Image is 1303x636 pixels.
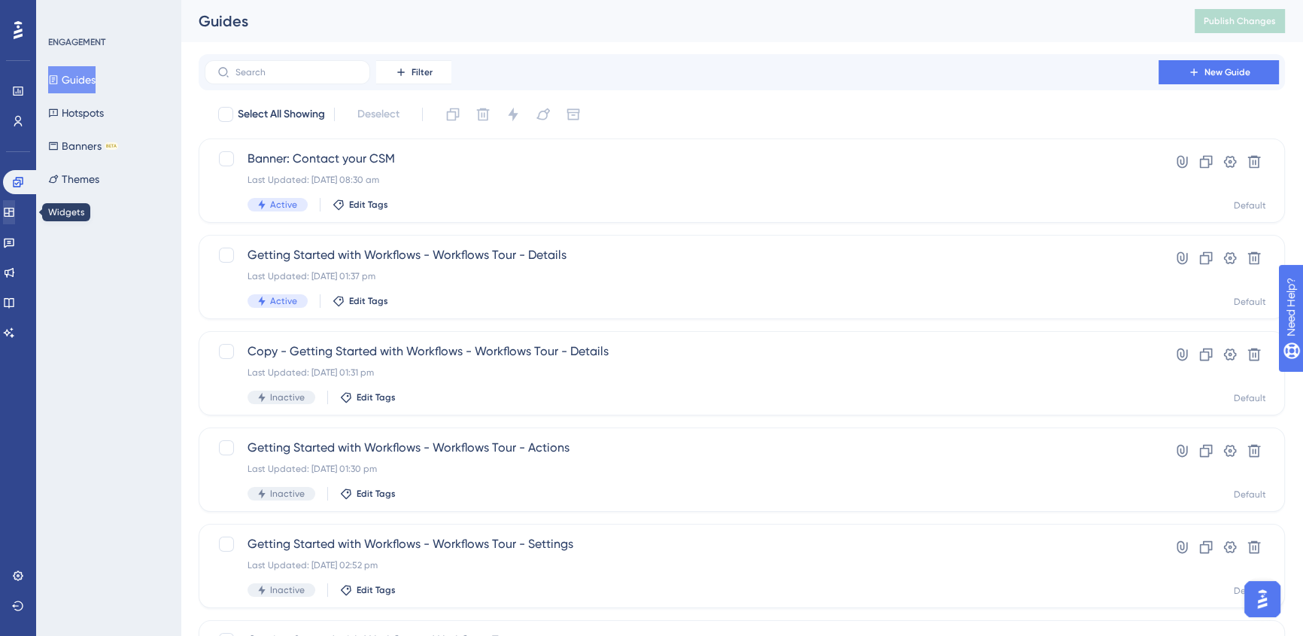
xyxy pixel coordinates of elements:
[1204,66,1250,78] span: New Guide
[48,132,118,160] button: BannersBETA
[1234,199,1266,211] div: Default
[1204,15,1276,27] span: Publish Changes
[1234,392,1266,404] div: Default
[48,66,96,93] button: Guides
[270,199,297,211] span: Active
[248,246,1116,264] span: Getting Started with Workflows - Workflows Tour - Details
[270,488,305,500] span: Inactive
[199,11,1157,32] div: Guides
[235,67,357,78] input: Search
[1240,577,1285,622] iframe: UserGuiding AI Assistant Launcher
[248,174,1116,186] div: Last Updated: [DATE] 08:30 am
[340,488,396,500] button: Edit Tags
[105,142,118,150] div: BETA
[1159,60,1279,84] button: New Guide
[270,295,297,307] span: Active
[248,367,1116,379] div: Last Updated: [DATE] 01:31 pm
[344,101,413,128] button: Deselect
[238,105,325,123] span: Select All Showing
[48,166,99,193] button: Themes
[376,60,451,84] button: Filter
[340,584,396,596] button: Edit Tags
[1234,585,1266,597] div: Default
[357,584,396,596] span: Edit Tags
[1195,9,1285,33] button: Publish Changes
[357,391,396,403] span: Edit Tags
[349,295,388,307] span: Edit Tags
[340,391,396,403] button: Edit Tags
[248,439,1116,457] span: Getting Started with Workflows - Workflows Tour - Actions
[349,199,388,211] span: Edit Tags
[357,105,399,123] span: Deselect
[1234,488,1266,501] div: Default
[270,391,305,403] span: Inactive
[248,463,1116,475] div: Last Updated: [DATE] 01:30 pm
[333,199,388,211] button: Edit Tags
[248,270,1116,282] div: Last Updated: [DATE] 01:37 pm
[48,99,104,126] button: Hotspots
[48,36,105,48] div: ENGAGEMENT
[248,342,1116,361] span: Copy - Getting Started with Workflows - Workflows Tour - Details
[270,584,305,596] span: Inactive
[248,150,1116,168] span: Banner: Contact your CSM
[248,559,1116,571] div: Last Updated: [DATE] 02:52 pm
[1234,296,1266,308] div: Default
[248,535,1116,553] span: Getting Started with Workflows - Workflows Tour - Settings
[35,4,94,22] span: Need Help?
[412,66,433,78] span: Filter
[357,488,396,500] span: Edit Tags
[333,295,388,307] button: Edit Tags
